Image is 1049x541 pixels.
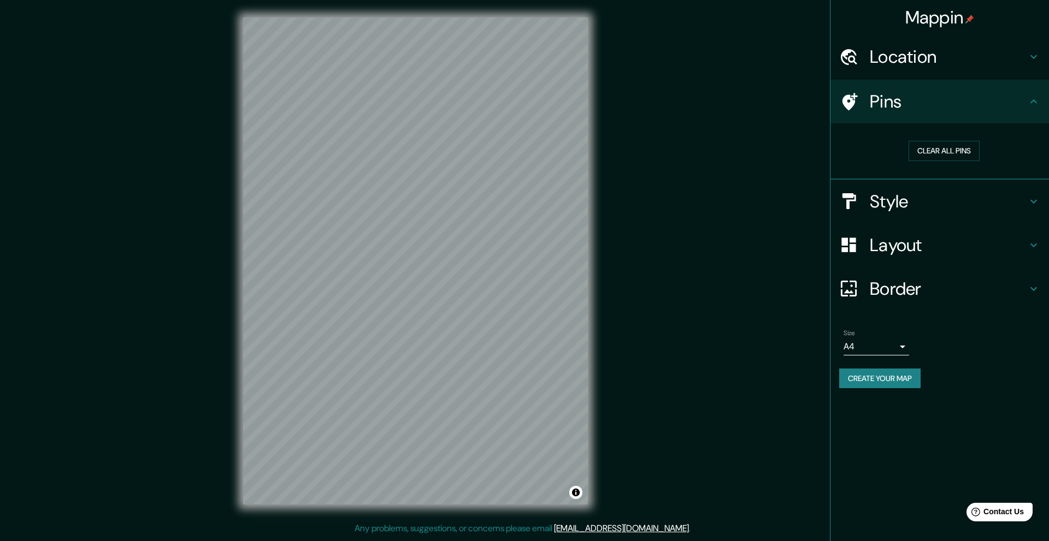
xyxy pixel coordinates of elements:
h4: Layout [870,234,1027,256]
img: pin-icon.png [965,15,974,23]
div: Pins [830,80,1049,123]
button: Clear all pins [909,141,980,161]
div: Layout [830,223,1049,267]
canvas: Map [243,17,588,504]
h4: Pins [870,91,1027,112]
div: . [692,522,694,535]
iframe: Help widget launcher [952,498,1037,529]
a: [EMAIL_ADDRESS][DOMAIN_NAME] [554,522,689,534]
label: Size [844,328,855,337]
h4: Style [870,191,1027,212]
div: Location [830,35,1049,79]
p: Any problems, suggestions, or concerns please email . [355,522,691,535]
div: Border [830,267,1049,311]
h4: Location [870,46,1027,68]
div: A4 [844,338,909,355]
h4: Mappin [905,7,975,28]
div: . [691,522,692,535]
h4: Border [870,278,1027,300]
button: Toggle attribution [569,486,582,499]
div: Style [830,180,1049,223]
button: Create your map [839,368,921,389]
